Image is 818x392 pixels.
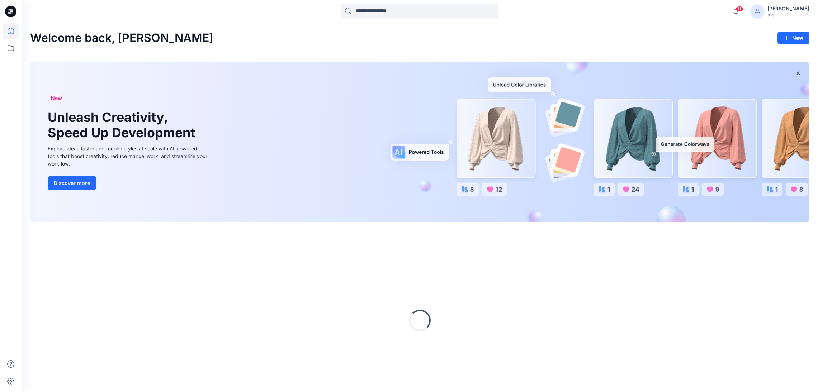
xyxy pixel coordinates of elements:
[51,94,62,102] span: New
[736,6,743,12] span: 11
[755,9,760,14] svg: avatar
[767,13,809,18] div: PIC
[777,32,809,44] button: New
[48,145,209,167] div: Explore ideas faster and recolor styles at scale with AI-powered tools that boost creativity, red...
[767,4,809,13] div: [PERSON_NAME]
[30,32,213,45] h2: Welcome back, [PERSON_NAME]
[48,176,209,190] a: Discover more
[48,176,96,190] button: Discover more
[48,110,198,140] h1: Unleash Creativity, Speed Up Development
